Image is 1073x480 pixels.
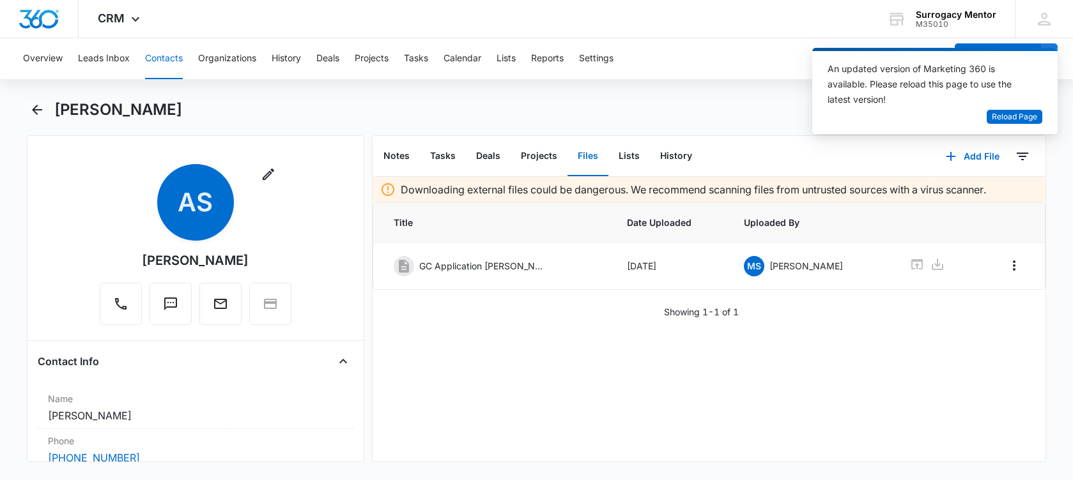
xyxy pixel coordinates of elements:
td: [DATE] [612,243,729,290]
button: Projects [355,38,389,79]
button: Leads Inbox [78,38,130,79]
button: Overview [23,38,63,79]
button: Deals [466,137,511,176]
span: Uploaded By [744,216,879,229]
button: Back [27,100,47,120]
button: Tasks [420,137,466,176]
dd: [PERSON_NAME] [48,408,343,423]
div: Phone[PHONE_NUMBER] [38,429,353,471]
button: Files [567,137,608,176]
button: History [272,38,301,79]
span: Date Uploaded [627,216,713,229]
span: MS [744,256,764,276]
button: Call [100,283,142,325]
p: [PERSON_NAME] [769,259,843,273]
div: [PERSON_NAME] [142,251,249,270]
div: An updated version of Marketing 360 is available. Please reload this page to use the latest version! [828,61,1027,107]
a: [PHONE_NUMBER] [48,450,140,465]
button: Deals [316,38,339,79]
button: Projects [511,137,567,176]
button: Email [199,283,242,325]
h4: Contact Info [38,354,99,369]
button: Organizations [198,38,256,79]
button: Reports [531,38,564,79]
p: Showing 1-1 of 1 [664,305,739,319]
a: Call [100,303,142,313]
a: Text [150,303,192,313]
span: Title [394,216,596,229]
button: Add File [933,141,1012,172]
div: account name [916,10,996,20]
div: Name[PERSON_NAME] [38,387,353,429]
label: Phone [48,434,343,447]
button: Notes [373,137,420,176]
div: account id [916,20,996,29]
span: Reload Page [992,111,1037,123]
a: Email [199,303,242,313]
button: Text [150,283,192,325]
button: History [650,137,702,176]
span: CRM [98,11,125,25]
button: Lists [608,137,650,176]
button: Calendar [444,38,481,79]
button: Filters [1012,146,1033,167]
label: Name [48,392,343,405]
p: GC Application [PERSON_NAME].pdf [419,259,547,273]
span: AS [157,164,234,241]
button: Tasks [404,38,428,79]
button: Contacts [145,38,183,79]
button: Reload Page [987,110,1042,124]
h1: [PERSON_NAME] [54,100,182,119]
p: Downloading external files could be dangerous. We recommend scanning files from untrusted sources... [401,182,986,197]
button: Settings [579,38,614,79]
button: Add Contact [955,43,1041,74]
button: Overflow Menu [1004,255,1024,276]
button: Close [333,351,353,371]
button: Lists [497,38,516,79]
